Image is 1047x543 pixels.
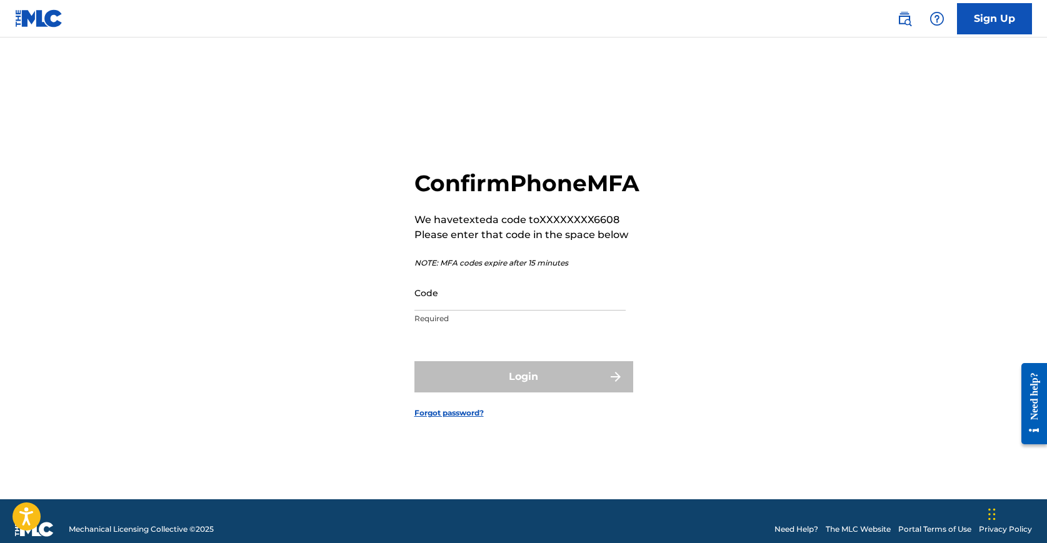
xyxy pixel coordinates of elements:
[15,522,54,537] img: logo
[892,6,917,31] a: Public Search
[929,11,944,26] img: help
[414,313,626,324] p: Required
[826,524,891,535] a: The MLC Website
[414,227,639,242] p: Please enter that code in the space below
[414,169,639,197] h2: Confirm Phone MFA
[924,6,949,31] div: Help
[984,483,1047,543] iframe: Chat Widget
[979,524,1032,535] a: Privacy Policy
[774,524,818,535] a: Need Help?
[957,3,1032,34] a: Sign Up
[988,496,996,533] div: Drag
[1012,354,1047,454] iframe: Resource Center
[414,407,484,419] a: Forgot password?
[897,11,912,26] img: search
[898,524,971,535] a: Portal Terms of Use
[15,9,63,27] img: MLC Logo
[414,257,639,269] p: NOTE: MFA codes expire after 15 minutes
[414,212,639,227] p: We have texted a code to XXXXXXXX6608
[69,524,214,535] span: Mechanical Licensing Collective © 2025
